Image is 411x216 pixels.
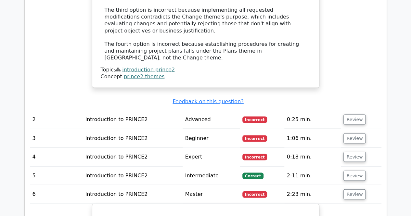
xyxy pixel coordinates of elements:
button: Review [343,114,366,124]
td: 1:06 min. [284,129,341,147]
td: 0:25 min. [284,110,341,129]
td: Introduction to PRINCE2 [83,166,182,185]
span: Incorrect [242,154,267,160]
td: 6 [30,185,83,203]
td: 2:23 min. [284,185,341,203]
a: Feedback on this question? [173,98,243,104]
td: Introduction to PRINCE2 [83,185,182,203]
td: Master [183,185,240,203]
td: Advanced [183,110,240,129]
button: Review [343,152,366,162]
td: 2:11 min. [284,166,341,185]
a: introduction prince2 [122,66,175,72]
div: Concept: [101,73,311,80]
button: Review [343,133,366,143]
span: Incorrect [242,191,267,197]
td: 4 [30,147,83,166]
td: Beginner [183,129,240,147]
a: prince2 themes [124,73,164,79]
td: Intermediate [183,166,240,185]
td: 5 [30,166,83,185]
div: Topic: [101,66,311,73]
button: Review [343,189,366,199]
button: Review [343,171,366,181]
td: Introduction to PRINCE2 [83,129,182,147]
td: 0:18 min. [284,147,341,166]
span: Incorrect [242,135,267,142]
span: Correct [242,172,263,179]
td: 2 [30,110,83,129]
td: Expert [183,147,240,166]
td: Introduction to PRINCE2 [83,110,182,129]
span: Incorrect [242,116,267,123]
td: 3 [30,129,83,147]
td: Introduction to PRINCE2 [83,147,182,166]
